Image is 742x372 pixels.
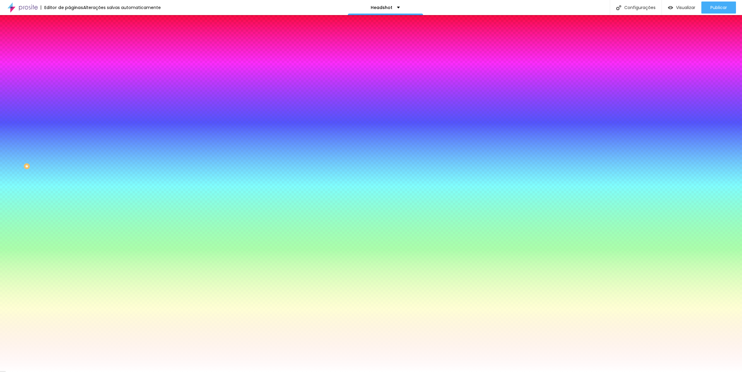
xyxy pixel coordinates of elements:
[371,5,392,10] p: Headshot
[41,5,83,10] div: Editor de páginas
[616,5,621,10] img: Icone
[701,2,736,14] button: Publicar
[676,5,695,10] span: Visualizar
[662,2,701,14] button: Visualizar
[710,5,727,10] span: Publicar
[83,5,161,10] div: Alterações salvas automaticamente
[668,5,673,10] img: view-1.svg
